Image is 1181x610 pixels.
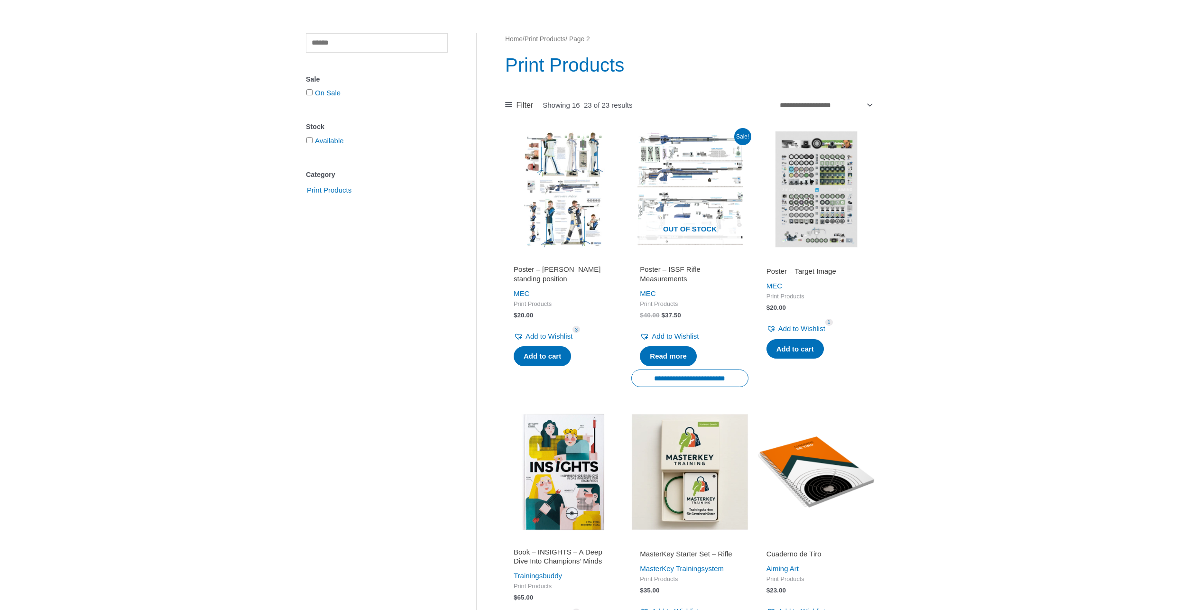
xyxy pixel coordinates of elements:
span: Add to Wishlist [652,332,699,340]
span: Sale! [734,128,751,145]
a: Filter [505,98,533,112]
a: MasterKey Starter Set – Rifle [640,549,739,562]
a: Aiming Art [766,564,799,573]
select: Shop order [776,97,875,113]
a: On Sale [315,89,341,97]
a: Print Products [525,36,566,43]
a: Home [505,36,523,43]
a: MEC [514,289,529,297]
bdi: 65.00 [514,594,533,601]
span: Print Products [306,182,352,198]
a: Out of stock [631,131,748,248]
span: $ [766,304,770,311]
span: Print Products [514,300,613,308]
a: Add to Wishlist [766,322,825,335]
a: Read more about “Poster - ISSF Rifle Measurements” [640,346,697,366]
img: INSIGHTS - A Deep Dive Into Champions' Minds [505,414,622,530]
bdi: 40.00 [640,312,659,319]
iframe: Customer reviews powered by Trustpilot [640,253,739,265]
span: Print Products [766,293,866,301]
img: Poster - ISSF Rifle Measurements [631,131,748,248]
bdi: 20.00 [514,312,533,319]
iframe: Customer reviews powered by Trustpilot [514,253,613,265]
a: Poster – ISSF Rifle Measurements [640,265,739,287]
span: 3 [572,326,580,333]
iframe: Customer reviews powered by Trustpilot [514,536,613,547]
a: MEC [766,282,782,290]
span: Add to Wishlist [778,324,825,333]
span: Print Products [766,575,866,583]
span: $ [514,312,517,319]
img: Cuaderno de Tiro [758,414,875,530]
h1: Print Products [505,52,875,78]
h2: MasterKey Starter Set – Rifle [640,549,739,559]
h2: Poster – Target Image [766,267,866,276]
span: $ [640,587,644,594]
a: Add to cart: “Poster - Target Image” [766,339,824,359]
a: Poster – [PERSON_NAME] standing position [514,265,613,287]
a: Cuaderno de Tiro [766,549,866,562]
iframe: Customer reviews powered by Trustpilot [766,536,866,547]
a: Add to cart: “Poster - Istvan Peni standing position” [514,346,571,366]
h2: Cuaderno de Tiro [766,549,866,559]
img: Poster - Istvan Peni standing position [505,131,622,248]
img: MasterKey Starter Set - Rifle [631,414,748,530]
div: Category [306,168,448,182]
input: Available [306,137,313,143]
input: On Sale [306,89,313,95]
div: Stock [306,120,448,134]
bdi: 37.50 [661,312,681,319]
div: Sale [306,73,448,86]
iframe: Customer reviews powered by Trustpilot [766,253,866,265]
p: Showing 16–23 of 23 results [543,102,632,109]
a: Book – INSIGHTS – A Deep Dive Into Champions’ Minds [514,547,613,570]
a: Add to Wishlist [514,330,572,343]
h2: Poster – [PERSON_NAME] standing position [514,265,613,283]
a: Add to Wishlist [640,330,699,343]
span: Out of stock [638,219,741,240]
a: Trainingsbuddy [514,572,562,580]
span: 1 [825,319,833,326]
nav: Breadcrumb [505,33,875,46]
a: Available [315,137,344,145]
span: $ [766,587,770,594]
span: Print Products [640,300,739,308]
span: Add to Wishlist [526,332,572,340]
iframe: Customer reviews powered by Trustpilot [640,536,739,547]
a: MasterKey Trainingsystem [640,564,724,573]
a: Print Products [306,185,352,194]
span: Print Products [640,575,739,583]
span: $ [514,594,517,601]
span: $ [661,312,665,319]
span: Print Products [514,582,613,591]
bdi: 35.00 [640,587,659,594]
a: Poster – Target Image [766,267,866,279]
span: Filter [517,98,534,112]
a: MEC [640,289,655,297]
bdi: 23.00 [766,587,786,594]
h2: Poster – ISSF Rifle Measurements [640,265,739,283]
bdi: 20.00 [766,304,786,311]
img: Poster - Target Image [758,131,875,248]
h2: Book – INSIGHTS – A Deep Dive Into Champions’ Minds [514,547,613,566]
span: $ [640,312,644,319]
